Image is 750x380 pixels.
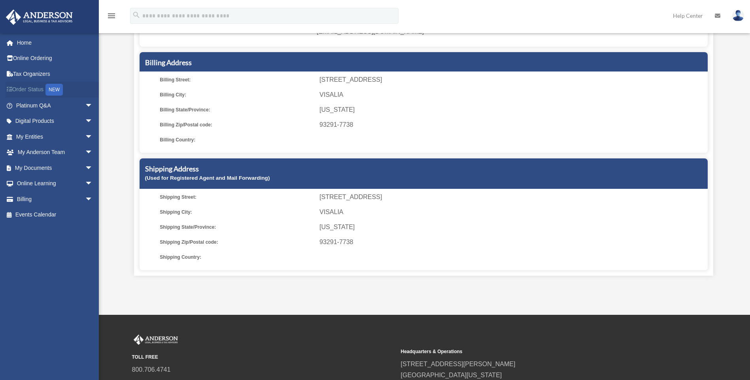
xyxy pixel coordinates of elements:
span: arrow_drop_down [85,129,101,145]
small: Headquarters & Operations [401,348,664,356]
span: Billing Country: [160,134,314,145]
span: Billing Zip/Postal code: [160,119,314,130]
span: arrow_drop_down [85,98,101,114]
span: 93291-7738 [319,237,705,248]
small: TOLL FREE [132,353,395,361]
a: Online Learningarrow_drop_down [6,176,105,192]
h5: Shipping Address [145,164,702,174]
small: (Used for Registered Agent and Mail Forwarding) [145,175,270,181]
span: Billing State/Province: [160,104,314,115]
a: My Anderson Teamarrow_drop_down [6,145,105,160]
a: menu [107,14,116,21]
span: [STREET_ADDRESS] [319,74,705,85]
span: Shipping State/Province: [160,222,314,233]
span: [US_STATE] [319,222,705,233]
a: My Documentsarrow_drop_down [6,160,105,176]
span: VISALIA [319,89,705,100]
h5: Billing Address [145,58,702,68]
a: Platinum Q&Aarrow_drop_down [6,98,105,113]
a: Order StatusNEW [6,82,105,98]
span: Shipping Country: [160,252,314,263]
span: Billing Street: [160,74,314,85]
a: [GEOGRAPHIC_DATA][US_STATE] [401,372,502,378]
span: arrow_drop_down [85,160,101,176]
span: Billing City: [160,89,314,100]
img: Anderson Advisors Platinum Portal [4,9,75,25]
span: arrow_drop_down [85,191,101,207]
span: Shipping Zip/Postal code: [160,237,314,248]
a: [STREET_ADDRESS][PERSON_NAME] [401,361,516,367]
a: My Entitiesarrow_drop_down [6,129,105,145]
i: menu [107,11,116,21]
a: Digital Productsarrow_drop_down [6,113,105,129]
span: arrow_drop_down [85,145,101,161]
span: [US_STATE] [319,104,705,115]
span: arrow_drop_down [85,176,101,192]
span: arrow_drop_down [85,113,101,130]
a: Online Ordering [6,51,105,66]
div: NEW [45,84,63,96]
i: search [132,11,141,19]
span: Shipping Street: [160,192,314,203]
a: Tax Organizers [6,66,105,82]
a: 800.706.4741 [132,366,171,373]
span: VISALIA [319,207,705,218]
span: Shipping City: [160,207,314,218]
a: Home [6,35,105,51]
img: Anderson Advisors Platinum Portal [132,335,179,345]
span: [STREET_ADDRESS] [319,192,705,203]
a: Billingarrow_drop_down [6,191,105,207]
a: Events Calendar [6,207,105,223]
img: User Pic [732,10,744,21]
span: 93291-7738 [319,119,705,130]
